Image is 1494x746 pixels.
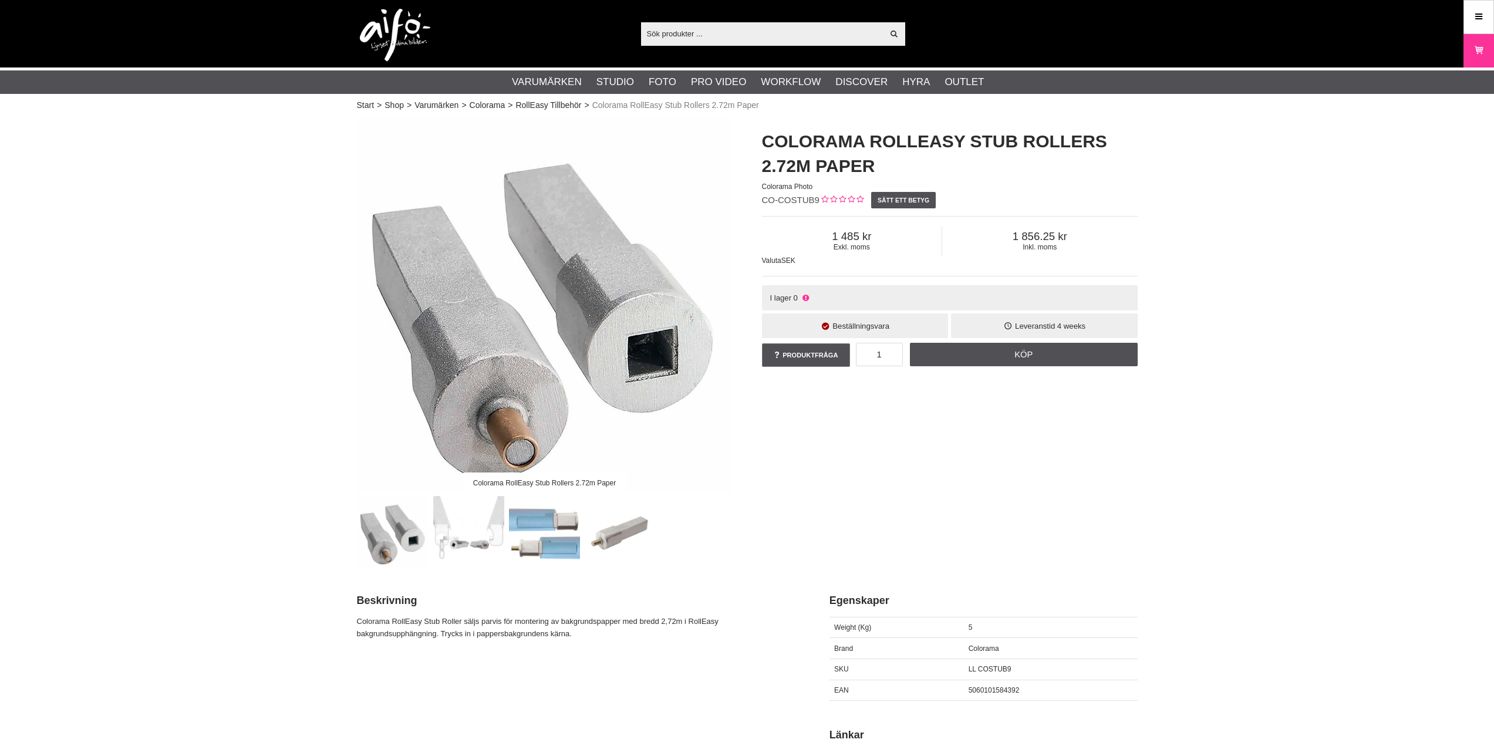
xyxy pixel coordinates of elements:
[649,75,676,90] a: Foto
[834,665,849,673] span: SKU
[762,243,942,251] span: Exkl. moms
[762,343,850,367] a: Produktfråga
[770,293,791,302] span: I lager
[832,322,889,330] span: Beställningsvara
[512,75,582,90] a: Varumärken
[834,644,853,653] span: Brand
[969,665,1011,673] span: LL COSTUB9
[834,686,849,694] span: EAN
[385,99,404,112] a: Shop
[969,644,999,653] span: Colorama
[801,293,810,302] i: Ej i lager
[761,75,821,90] a: Workflow
[470,99,505,112] a: Colorama
[377,99,382,112] span: >
[357,99,375,112] a: Start
[969,686,1020,694] span: 5060101584392
[794,293,798,302] span: 0
[433,496,504,567] img: Hängs på RollEasy support
[762,129,1138,178] h1: Colorama RollEasy Stub Rollers 2.72m Paper
[691,75,746,90] a: Pro Video
[762,230,942,243] span: 1 485
[762,256,781,265] span: Valuta
[357,616,800,640] p: Colorama RollEasy Stub Roller säljs parvis för montering av bakgrundspapper med bredd 2,72m i Rol...
[781,256,795,265] span: SEK
[463,472,626,493] div: Colorama RollEasy Stub Rollers 2.72m Paper
[829,593,1138,608] h2: Egenskaper
[819,194,864,207] div: Kundbetyg: 0
[592,99,759,112] span: Colorama RollEasy Stub Rollers 2.72m Paper
[1015,322,1055,330] span: Leveranstid
[942,243,1137,251] span: Inkl. moms
[414,99,458,112] a: Varumärken
[357,117,733,493] img: Colorama RollEasy Stub Rollers 2.72m Paper
[762,183,813,191] span: Colorama Photo
[509,496,580,567] img: COSTUB9 trycks in i pappersrullens kärna
[358,496,429,567] img: Colorama RollEasy Stub Rollers 2.72m Paper
[461,99,466,112] span: >
[762,195,819,205] span: CO-COSTUB9
[942,230,1137,243] span: 1 856.25
[508,99,512,112] span: >
[835,75,888,90] a: Discover
[585,496,656,567] img: Colorama RollEasy Stub Rollers
[910,343,1138,366] a: Köp
[969,623,973,632] span: 5
[360,9,430,62] img: logo.png
[585,99,589,112] span: >
[407,99,412,112] span: >
[1057,322,1085,330] span: 4 weeks
[641,25,883,42] input: Sök produkter ...
[945,75,984,90] a: Outlet
[596,75,634,90] a: Studio
[829,728,1138,742] h2: Länkar
[871,192,936,208] a: Sätt ett betyg
[834,623,871,632] span: Weight (Kg)
[357,593,800,608] h2: Beskrivning
[515,99,581,112] a: RollEasy Tillbehör
[902,75,930,90] a: Hyra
